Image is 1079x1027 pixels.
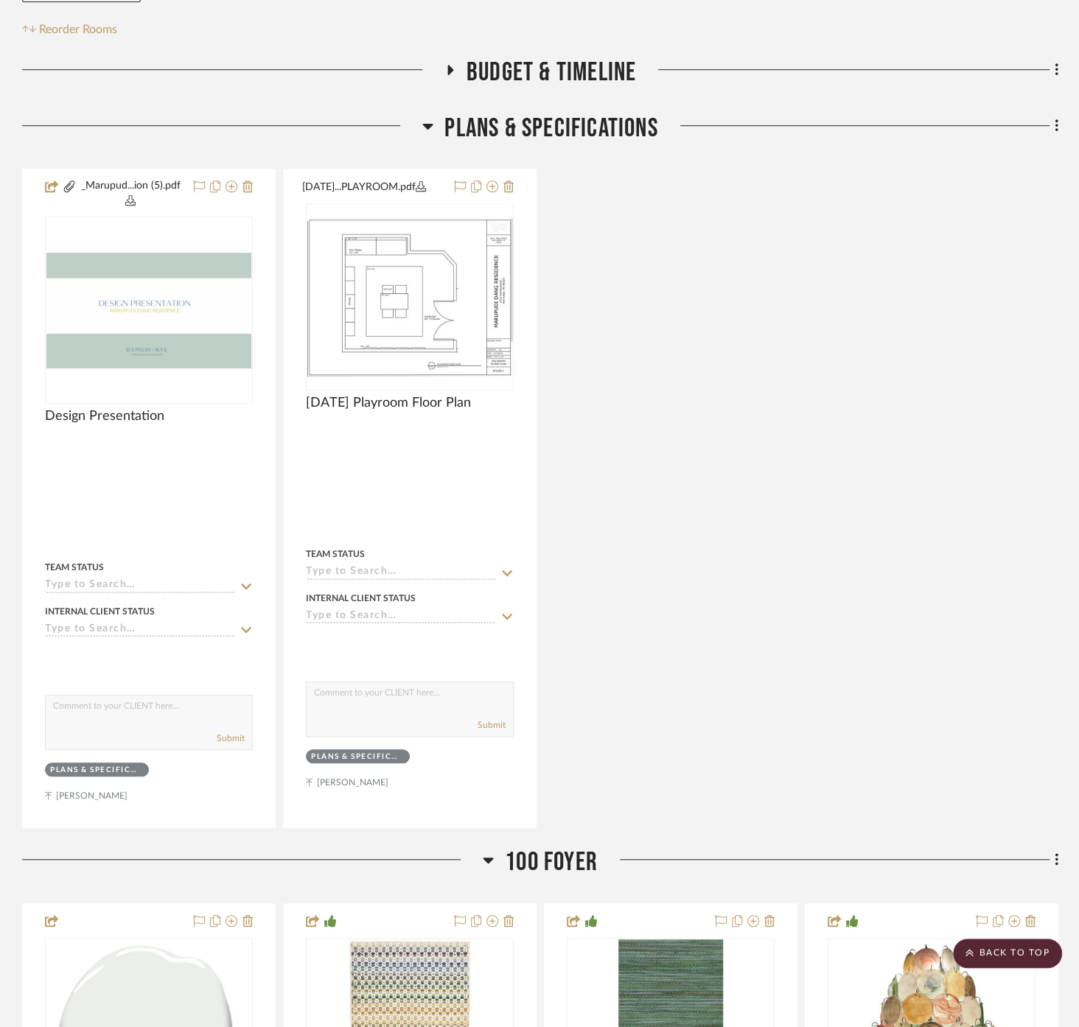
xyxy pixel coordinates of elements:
[46,253,251,368] img: Design Presentation
[45,408,164,424] span: Design Presentation
[444,113,657,144] span: Plans & Specifications
[45,579,235,593] input: Type to Search…
[50,765,140,776] div: Plans & Specifications
[45,561,104,574] div: Team Status
[39,21,117,38] span: Reorder Rooms
[306,592,416,605] div: Internal Client Status
[467,57,636,88] span: Budget & Timeline
[505,847,598,878] span: 100 Foyer
[306,395,471,411] span: [DATE] Playroom Floor Plan
[306,610,496,624] input: Type to Search…
[45,623,235,637] input: Type to Search…
[306,566,496,580] input: Type to Search…
[45,605,155,618] div: Internal Client Status
[306,547,365,561] div: Team Status
[307,218,512,376] img: 10.18.2023 Playroom Floor Plan
[478,718,506,732] button: Submit
[22,21,117,38] button: Reorder Rooms
[302,178,445,196] button: [DATE]...PLAYROOM.pdf
[311,751,401,763] div: Plans & Specifications
[77,178,184,209] button: _Marupud...ion (5).pdf
[953,939,1062,968] scroll-to-top-button: BACK TO TOP
[217,732,245,745] button: Submit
